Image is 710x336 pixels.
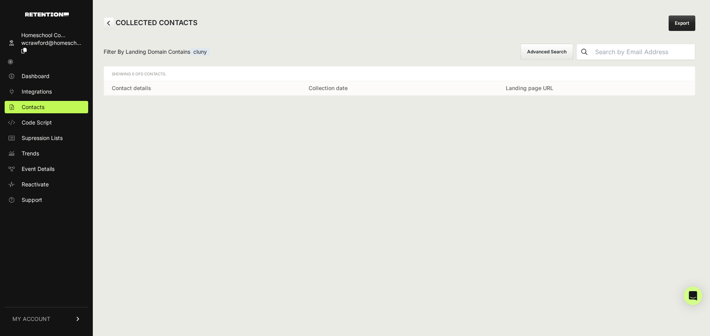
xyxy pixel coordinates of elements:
a: Collection date [309,85,348,91]
span: Showing 0 of [112,72,166,76]
h2: COLLECTED CONTACTS [104,17,198,29]
span: Code Script [22,119,52,126]
span: 0 Contacts. [141,72,166,76]
span: Contacts [22,103,44,111]
a: Dashboard [5,70,88,82]
a: Integrations [5,85,88,98]
a: Event Details [5,163,88,175]
span: Integrations [22,88,52,96]
img: Retention.com [25,12,69,17]
a: MY ACCOUNT [5,307,88,331]
a: Trends [5,147,88,160]
a: Landing page URL [506,85,553,91]
span: MY ACCOUNT [12,315,50,323]
div: Homeschool Co... [21,31,85,39]
span: Support [22,196,42,204]
a: Contacts [5,101,88,113]
a: Code Script [5,116,88,129]
a: Supression Lists [5,132,88,144]
span: Dashboard [22,72,49,80]
span: wcrawford@homesch... [21,39,81,46]
span: cluny [190,48,210,56]
span: Supression Lists [22,134,63,142]
a: Export [669,15,695,31]
span: Reactivate [22,181,49,188]
div: Open Intercom Messenger [684,287,702,305]
a: Homeschool Co... wcrawford@homesch... [5,29,88,57]
span: Event Details [22,165,55,173]
span: Filter By Landing Domain Contains [104,48,210,56]
a: Reactivate [5,178,88,191]
a: Support [5,194,88,206]
input: Search by Email Address [592,44,695,60]
span: Trends [22,150,39,157]
button: Advanced Search [521,44,573,60]
a: Contact details [112,85,151,91]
